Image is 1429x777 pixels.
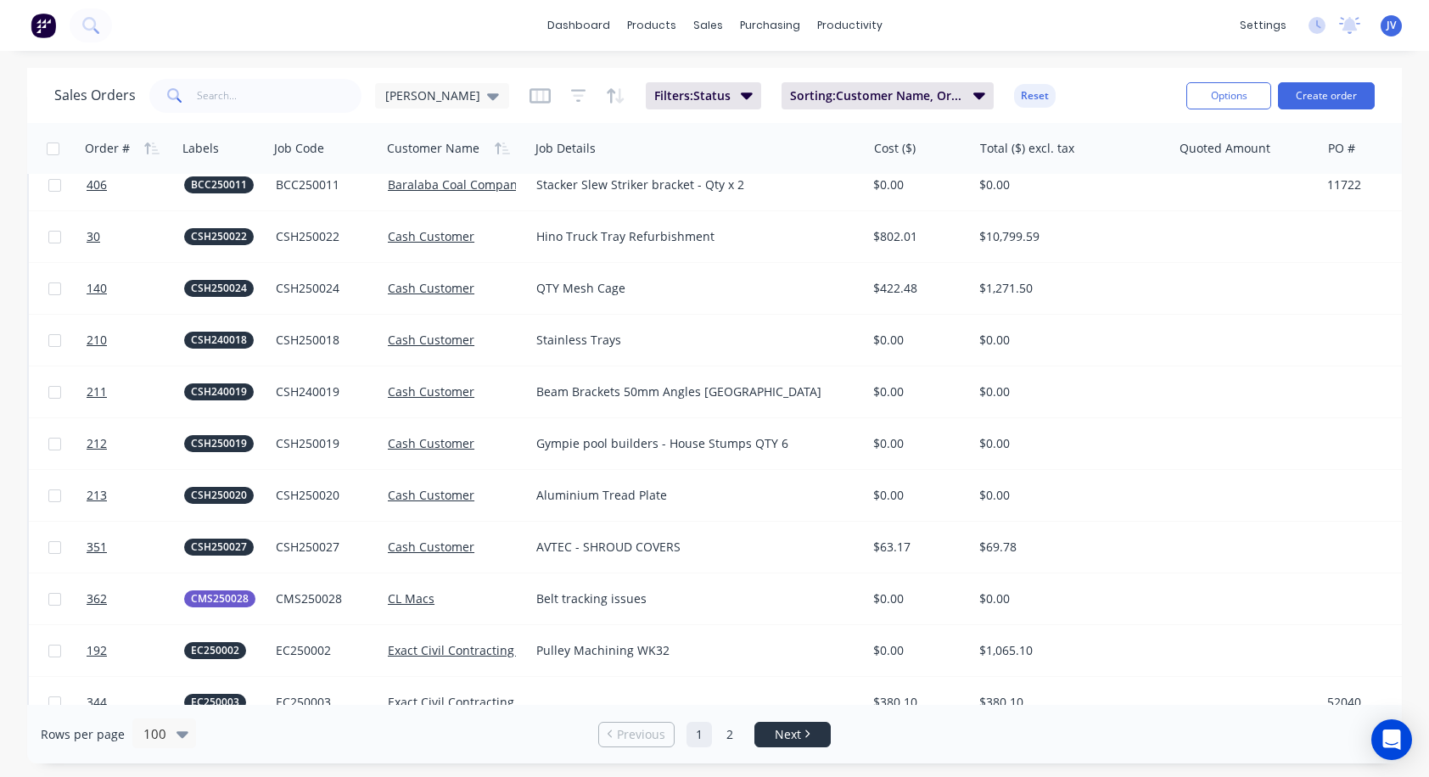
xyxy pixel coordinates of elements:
[535,140,596,157] div: Job Details
[790,87,963,104] span: Sorting: Customer Name, Order #
[1014,84,1056,108] button: Reset
[387,140,479,157] div: Customer Name
[87,625,184,676] a: 192
[1328,140,1355,157] div: PO #
[775,726,801,743] span: Next
[184,228,254,245] button: CSH250022
[809,13,891,38] div: productivity
[388,280,474,296] a: Cash Customer
[184,332,254,349] button: CSH240018
[385,87,480,104] span: [PERSON_NAME]
[782,82,994,109] button: Sorting:Customer Name, Order #
[191,435,247,452] span: CSH250019
[731,13,809,38] div: purchasing
[536,280,843,297] div: QTY Mesh Cage
[979,383,1156,400] div: $0.00
[276,383,370,400] div: CSH240019
[87,694,107,711] span: 344
[388,694,556,710] a: Exact Civil Contracting Pty Ltd
[755,726,830,743] a: Next page
[191,280,247,297] span: CSH250024
[873,435,961,452] div: $0.00
[536,590,843,607] div: Belt tracking issues
[1371,719,1412,760] div: Open Intercom Messenger
[1278,82,1375,109] button: Create order
[979,694,1156,711] div: $380.10
[873,383,961,400] div: $0.00
[617,726,665,743] span: Previous
[536,332,843,349] div: Stainless Trays
[184,176,254,193] button: BCC250011
[197,79,362,113] input: Search...
[685,13,731,38] div: sales
[87,487,107,504] span: 213
[276,228,370,245] div: CSH250022
[388,332,474,348] a: Cash Customer
[276,539,370,556] div: CSH250027
[388,176,565,193] a: Baralaba Coal Company Pty Ltd
[276,332,370,349] div: CSH250018
[646,82,761,109] button: Filters:Status
[536,539,843,556] div: AVTEC - SHROUD COVERS
[980,140,1074,157] div: Total ($) excl. tax
[979,228,1156,245] div: $10,799.59
[87,315,184,366] a: 210
[979,539,1156,556] div: $69.78
[388,539,474,555] a: Cash Customer
[979,280,1156,297] div: $1,271.50
[276,487,370,504] div: CSH250020
[1186,82,1271,109] button: Options
[536,228,843,245] div: Hino Truck Tray Refurbishment
[191,487,247,504] span: CSH250020
[87,435,107,452] span: 212
[979,487,1156,504] div: $0.00
[87,211,184,262] a: 30
[1231,13,1295,38] div: settings
[388,590,434,607] a: CL Macs
[184,435,254,452] button: CSH250019
[184,642,246,659] button: EC250002
[979,642,1156,659] div: $1,065.10
[191,642,239,659] span: EC250002
[599,726,674,743] a: Previous page
[87,418,184,469] a: 212
[276,435,370,452] div: CSH250019
[873,694,961,711] div: $380.10
[276,590,370,607] div: CMS250028
[87,228,100,245] span: 30
[388,435,474,451] a: Cash Customer
[191,590,249,607] span: CMS250028
[31,13,56,38] img: Factory
[85,140,130,157] div: Order #
[979,176,1156,193] div: $0.00
[184,487,254,504] button: CSH250020
[87,522,184,573] a: 351
[87,470,184,521] a: 213
[873,590,961,607] div: $0.00
[87,332,107,349] span: 210
[276,280,370,297] div: CSH250024
[184,539,254,556] button: CSH250027
[191,176,247,193] span: BCC250011
[1387,18,1396,33] span: JV
[717,722,743,747] a: Page 2
[536,383,843,400] div: Beam Brackets 50mm Angles [GEOGRAPHIC_DATA]
[87,590,107,607] span: 362
[184,280,254,297] button: CSH250024
[873,539,961,556] div: $63.17
[979,590,1156,607] div: $0.00
[191,539,247,556] span: CSH250027
[874,140,916,157] div: Cost ($)
[191,228,247,245] span: CSH250022
[191,694,239,711] span: EC250003
[191,383,247,400] span: CSH240019
[873,228,961,245] div: $802.01
[87,539,107,556] span: 351
[1327,176,1400,193] div: 11722
[536,487,843,504] div: Aluminium Tread Plate
[87,280,107,297] span: 140
[873,642,961,659] div: $0.00
[276,642,370,659] div: EC250002
[388,642,556,658] a: Exact Civil Contracting Pty Ltd
[87,159,184,210] a: 406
